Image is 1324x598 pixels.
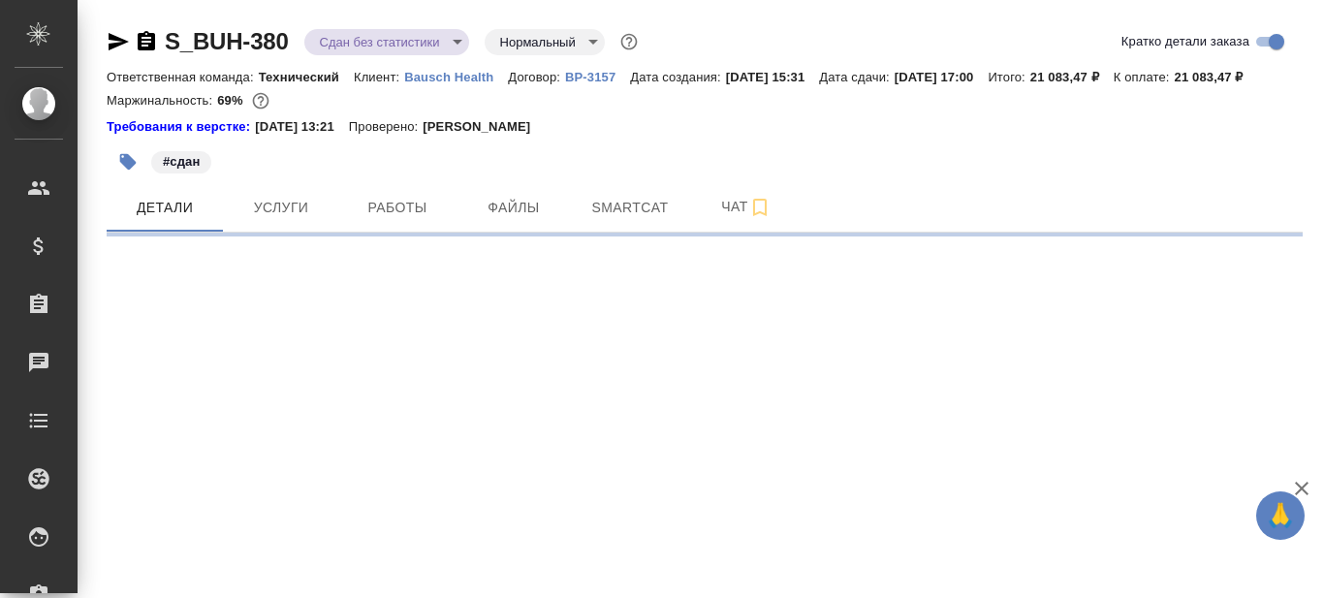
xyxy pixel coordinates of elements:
[149,152,213,169] span: сдан
[819,70,894,84] p: Дата сдачи:
[700,195,793,219] span: Чат
[107,117,255,137] div: Нажми, чтобы открыть папку с инструкцией
[135,30,158,53] button: Скопировать ссылку
[248,88,273,113] button: 5380.46 RUB;
[494,34,582,50] button: Нормальный
[107,141,149,183] button: Добавить тэг
[107,117,255,137] a: Требования к верстке:
[726,70,820,84] p: [DATE] 15:31
[259,70,354,84] p: Технический
[1114,70,1175,84] p: К оплате:
[423,117,545,137] p: [PERSON_NAME]
[1256,491,1305,540] button: 🙏
[304,29,469,55] div: Сдан без статистики
[485,29,605,55] div: Сдан без статистики
[107,93,217,108] p: Маржинальность:
[988,70,1029,84] p: Итого:
[630,70,725,84] p: Дата создания:
[314,34,446,50] button: Сдан без статистики
[895,70,989,84] p: [DATE] 17:00
[1175,70,1258,84] p: 21 083,47 ₽
[217,93,247,108] p: 69%
[118,196,211,220] span: Детали
[255,117,349,137] p: [DATE] 13:21
[404,68,508,84] a: Bausch Health
[349,117,424,137] p: Проверено:
[163,152,200,172] p: #сдан
[1264,495,1297,536] span: 🙏
[583,196,677,220] span: Smartcat
[508,70,565,84] p: Договор:
[107,30,130,53] button: Скопировать ссылку для ЯМессенджера
[351,196,444,220] span: Работы
[404,70,508,84] p: Bausch Health
[354,70,404,84] p: Клиент:
[1121,32,1249,51] span: Кратко детали заказа
[748,196,772,219] svg: Подписаться
[616,29,642,54] button: Доп статусы указывают на важность/срочность заказа
[1030,70,1114,84] p: 21 083,47 ₽
[235,196,328,220] span: Услуги
[107,70,259,84] p: Ответственная команда:
[565,70,630,84] p: ВР-3157
[467,196,560,220] span: Файлы
[565,68,630,84] a: ВР-3157
[165,28,289,54] a: S_BUH-380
